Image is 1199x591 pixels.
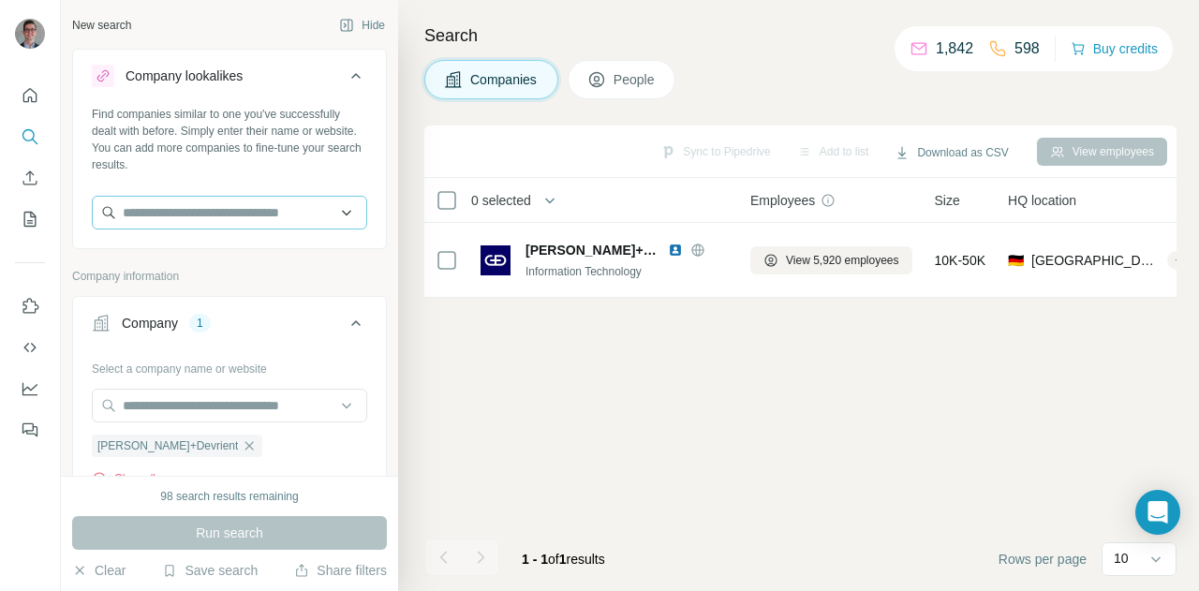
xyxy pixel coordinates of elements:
[470,70,539,89] span: Companies
[72,268,387,285] p: Company information
[1031,251,1160,270] span: [GEOGRAPHIC_DATA], [GEOGRAPHIC_DATA]
[881,139,1021,167] button: Download as CSV
[1071,36,1158,62] button: Buy credits
[92,470,155,487] button: Clear all
[97,437,238,454] span: [PERSON_NAME]+Devrient
[15,372,45,406] button: Dashboard
[522,552,548,567] span: 1 - 1
[15,79,45,112] button: Quick start
[1114,549,1129,568] p: 10
[525,263,728,280] div: Information Technology
[326,11,398,39] button: Hide
[294,561,387,580] button: Share filters
[15,19,45,49] img: Avatar
[481,245,511,275] img: Logo of Giesecke+Devrient
[72,561,126,580] button: Clear
[999,550,1087,569] span: Rows per page
[935,191,960,210] span: Size
[15,331,45,364] button: Use Surfe API
[1008,251,1024,270] span: 🇩🇪
[471,191,531,210] span: 0 selected
[15,161,45,195] button: Enrich CSV
[73,301,386,353] button: Company1
[15,413,45,447] button: Feedback
[668,243,683,258] img: LinkedIn logo
[559,552,567,567] span: 1
[522,552,605,567] span: results
[750,246,912,274] button: View 5,920 employees
[15,202,45,236] button: My lists
[160,488,298,505] div: 98 search results remaining
[786,252,899,269] span: View 5,920 employees
[15,289,45,323] button: Use Surfe on LinkedIn
[122,314,178,332] div: Company
[1135,490,1180,535] div: Open Intercom Messenger
[1014,37,1040,60] p: 598
[73,53,386,106] button: Company lookalikes
[424,22,1177,49] h4: Search
[936,37,973,60] p: 1,842
[15,120,45,154] button: Search
[614,70,657,89] span: People
[935,251,985,270] span: 10K-50K
[72,17,131,34] div: New search
[126,66,243,85] div: Company lookalikes
[162,561,258,580] button: Save search
[1008,191,1076,210] span: HQ location
[548,552,559,567] span: of
[92,106,367,173] div: Find companies similar to one you've successfully dealt with before. Simply enter their name or w...
[92,353,367,377] div: Select a company name or website
[750,191,815,210] span: Employees
[1167,252,1195,269] div: + 8
[189,315,211,332] div: 1
[525,241,659,259] span: [PERSON_NAME]+Devrient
